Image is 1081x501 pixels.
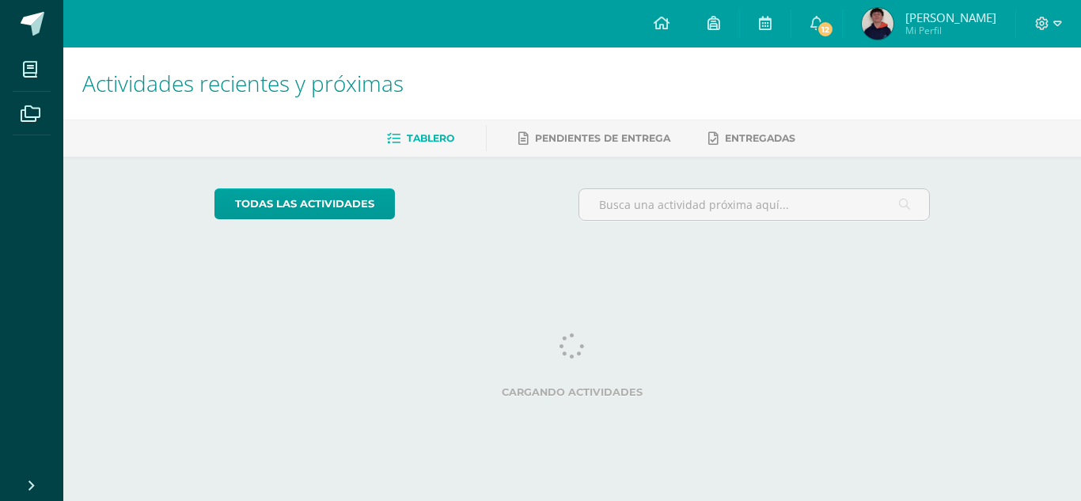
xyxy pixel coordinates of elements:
[535,132,670,144] span: Pendientes de entrega
[387,126,454,151] a: Tablero
[725,132,795,144] span: Entregadas
[905,24,996,37] span: Mi Perfil
[708,126,795,151] a: Entregadas
[214,188,395,219] a: todas las Actividades
[905,9,996,25] span: [PERSON_NAME]
[862,8,893,40] img: 7383fbd875ed3a81cc002658620bcc65.png
[214,386,931,398] label: Cargando actividades
[82,68,404,98] span: Actividades recientes y próximas
[407,132,454,144] span: Tablero
[518,126,670,151] a: Pendientes de entrega
[579,189,930,220] input: Busca una actividad próxima aquí...
[817,21,834,38] span: 12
